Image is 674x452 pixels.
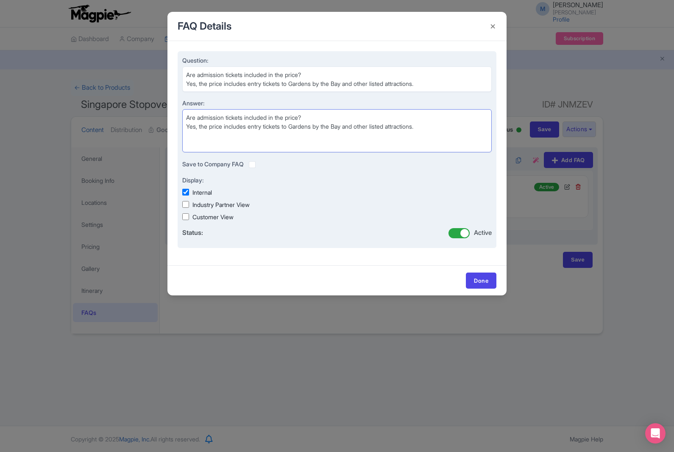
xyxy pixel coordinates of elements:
label: Internal [192,188,212,197]
label: Industry Partner View [192,200,250,209]
label: Customer View [192,212,234,221]
b: Status: [182,228,203,238]
label: Question: [182,56,492,65]
h4: FAQ Details [178,19,231,34]
div: Open Intercom Messenger [645,423,666,444]
a: Done [466,273,496,289]
label: Answer: [182,99,492,107]
label: Display: [182,176,492,185]
span: Active [474,228,492,238]
label: Save to Company FAQ [182,160,244,168]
